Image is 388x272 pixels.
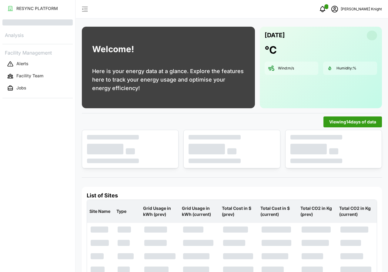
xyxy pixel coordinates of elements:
[16,85,26,91] p: Jobs
[2,82,73,94] a: Jobs
[92,67,245,92] p: Here is your energy data at a glance. Explore the features here to track your energy usage and op...
[142,200,178,223] p: Grid Usage in kWh (prev)
[16,61,28,67] p: Alerts
[2,83,73,94] button: Jobs
[299,200,335,223] p: Total CO2 in Kg (prev)
[92,43,134,56] h1: Welcome!
[2,48,73,57] p: Facility Management
[2,30,73,39] p: Analysis
[2,71,73,82] button: Facility Team
[181,200,218,223] p: Grid Usage in kWh (current)
[265,30,285,40] p: [DATE]
[329,3,341,15] button: schedule
[88,203,113,219] p: Site Name
[265,43,277,57] h1: °C
[278,66,294,71] p: Wind: m/s
[87,192,377,200] h4: List of Sites
[323,116,382,127] button: Viewing14days of data
[259,200,297,223] p: Total Cost in $ (current)
[16,5,58,12] p: RESYNC PLATFORM
[16,73,43,79] p: Facility Team
[2,2,73,15] a: RESYNC PLATFORM
[2,58,73,70] a: Alerts
[2,59,73,69] button: Alerts
[2,3,73,14] button: RESYNC PLATFORM
[2,70,73,82] a: Facility Team
[329,117,376,127] span: Viewing 14 days of data
[336,66,356,71] p: Humidity: %
[316,3,329,15] button: notifications
[341,6,382,12] p: [PERSON_NAME] Knight
[115,203,139,219] p: Type
[221,200,257,223] p: Total Cost in $ (prev)
[338,200,376,223] p: Total CO2 in Kg (current)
